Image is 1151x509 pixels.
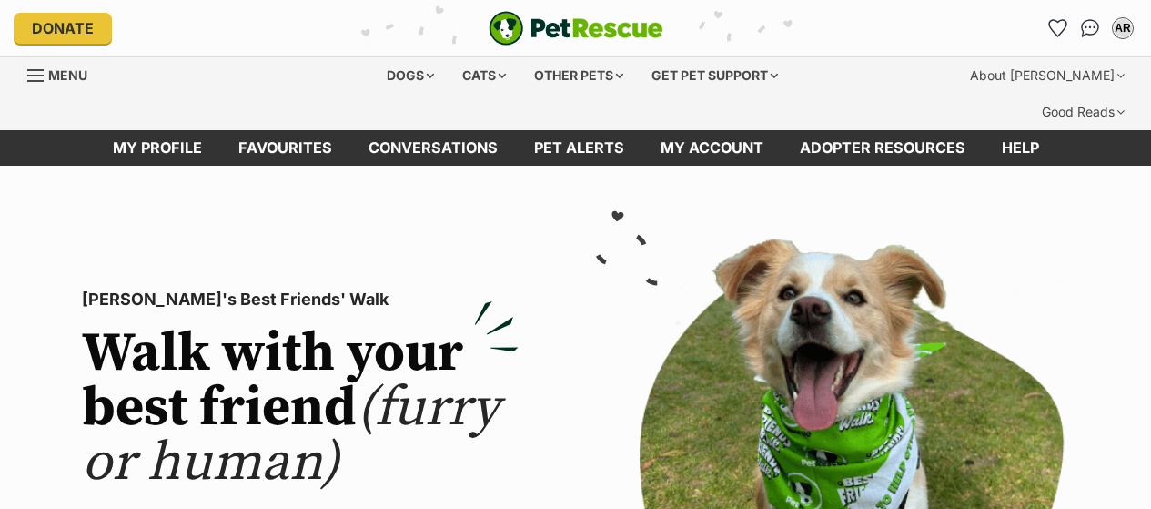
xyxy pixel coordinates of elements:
[95,130,220,166] a: My profile
[1075,14,1105,43] a: Conversations
[489,11,663,46] a: PetRescue
[1081,19,1100,37] img: chat-41dd97257d64d25036548639549fe6c8038ab92f7586957e7f3b1b290dea8141.svg
[48,67,87,83] span: Menu
[642,130,782,166] a: My account
[82,287,519,312] p: [PERSON_NAME]'s Best Friends' Walk
[82,374,500,497] span: (furry or human)
[374,57,447,94] div: Dogs
[82,327,519,491] h2: Walk with your best friend
[220,130,350,166] a: Favourites
[350,130,516,166] a: conversations
[984,130,1057,166] a: Help
[1114,19,1132,37] div: AR
[489,11,663,46] img: logo-e224e6f780fb5917bec1dbf3a21bbac754714ae5b6737aabdf751b685950b380.svg
[1043,14,1072,43] a: Favourites
[27,57,100,90] a: Menu
[14,13,112,44] a: Donate
[516,130,642,166] a: Pet alerts
[1043,14,1137,43] ul: Account quick links
[1108,14,1137,43] button: My account
[1029,94,1137,130] div: Good Reads
[782,130,984,166] a: Adopter resources
[521,57,636,94] div: Other pets
[639,57,791,94] div: Get pet support
[449,57,519,94] div: Cats
[957,57,1137,94] div: About [PERSON_NAME]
